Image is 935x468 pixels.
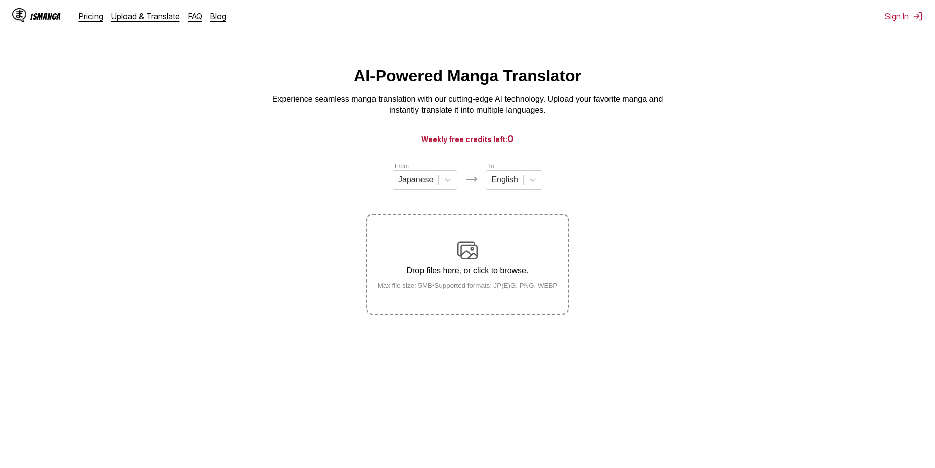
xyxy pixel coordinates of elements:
[12,8,26,22] img: IsManga Logo
[79,11,103,21] a: Pricing
[188,11,202,21] a: FAQ
[507,133,514,144] span: 0
[395,163,409,170] label: From
[913,11,923,21] img: Sign out
[265,93,670,116] p: Experience seamless manga translation with our cutting-edge AI technology. Upload your favorite m...
[488,163,494,170] label: To
[354,67,581,85] h1: AI-Powered Manga Translator
[210,11,226,21] a: Blog
[30,12,61,21] div: IsManga
[369,266,566,275] p: Drop files here, or click to browse.
[111,11,180,21] a: Upload & Translate
[12,8,79,24] a: IsManga LogoIsManga
[885,11,923,21] button: Sign In
[465,173,478,185] img: Languages icon
[369,282,566,289] small: Max file size: 5MB • Supported formats: JP(E)G, PNG, WEBP
[24,132,911,145] h3: Weekly free credits left:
